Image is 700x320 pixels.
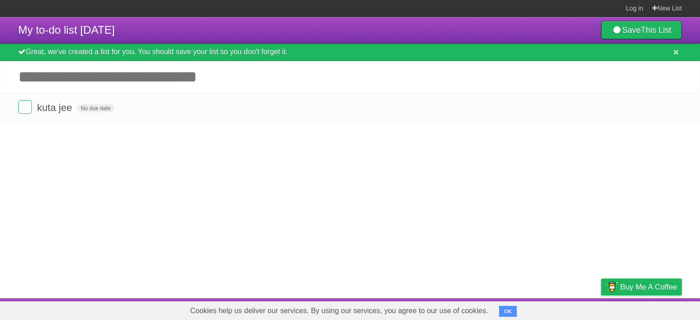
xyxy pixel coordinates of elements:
a: Privacy [589,300,613,318]
b: This List [641,25,671,35]
span: My to-do list [DATE] [18,24,115,36]
a: Developers [510,300,547,318]
label: Done [18,100,32,114]
span: Buy me a coffee [620,279,677,295]
img: Buy me a coffee [606,279,618,295]
a: About [480,300,499,318]
a: Buy me a coffee [601,279,682,295]
a: Terms [558,300,578,318]
span: No due date [77,104,114,112]
span: Cookies help us deliver our services. By using our services, you agree to our use of cookies. [181,302,497,320]
a: Suggest a feature [624,300,682,318]
span: kuta jee [37,102,74,113]
button: OK [499,306,517,317]
a: SaveThis List [601,21,682,39]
